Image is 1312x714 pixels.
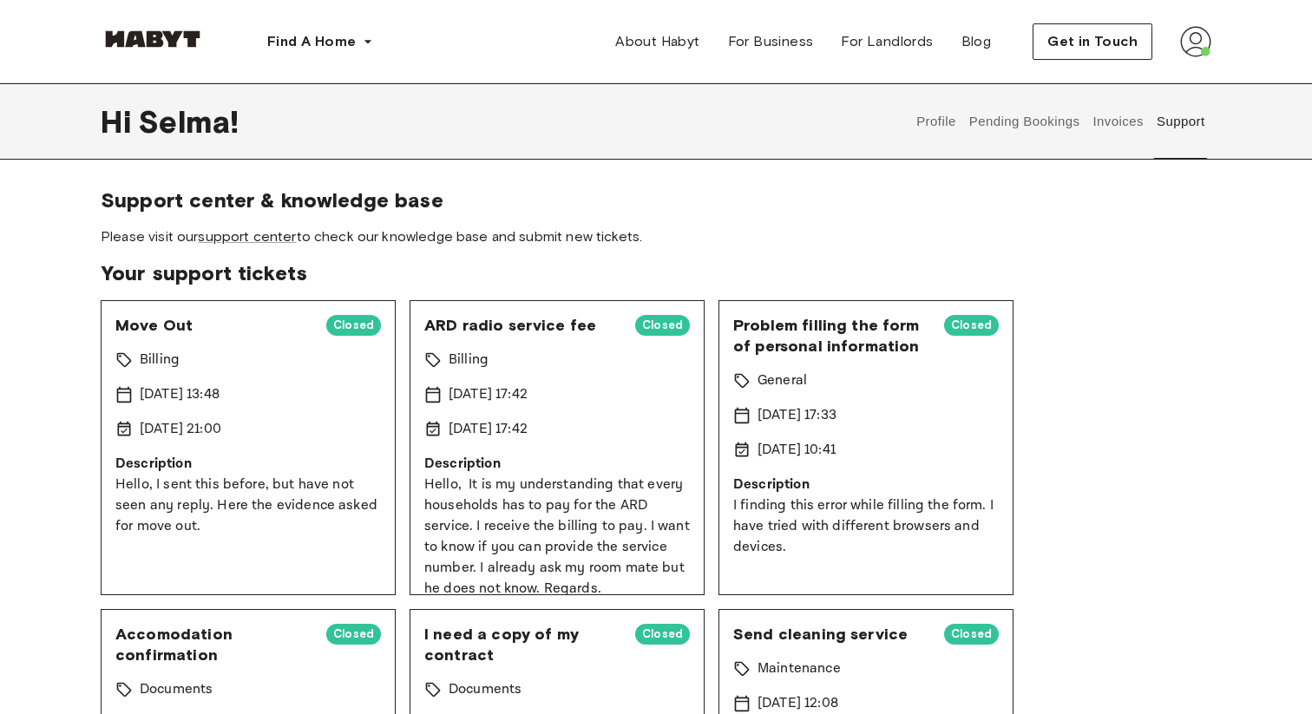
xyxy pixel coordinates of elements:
span: Your support tickets [101,260,1211,286]
img: avatar [1180,26,1211,57]
span: Selma ! [138,103,239,140]
span: I need a copy of my contract [424,624,621,665]
p: [DATE] 13:48 [140,384,220,405]
p: Billing [449,350,489,370]
button: Find A Home [253,24,387,59]
span: ARD radio service fee [424,315,621,336]
span: Closed [635,317,690,334]
span: Send cleaning service [733,624,930,645]
p: [DATE] 17:42 [449,384,528,405]
p: Maintenance [758,658,841,679]
span: Accomodation confirmation [115,624,312,665]
p: Documents [449,679,522,700]
span: Move Out [115,315,312,336]
p: Description [424,454,690,475]
span: Closed [326,317,381,334]
img: Habyt [101,30,205,48]
p: General [758,370,807,391]
p: [DATE] 17:42 [449,419,528,440]
p: Hello, I sent this before, but have not seen any reply. Here the evidence asked for move out. [115,475,381,537]
span: Blog [961,31,992,52]
div: user profile tabs [910,83,1211,160]
p: Billing [140,350,180,370]
button: Pending Bookings [967,83,1082,160]
p: [DATE] 17:33 [758,405,836,426]
span: For Landlords [841,31,933,52]
a: support center [198,228,296,245]
p: Description [115,454,381,475]
a: About Habyt [601,24,713,59]
span: About Habyt [615,31,699,52]
button: Invoices [1091,83,1145,160]
p: [DATE] 10:41 [758,440,836,461]
span: Support center & knowledge base [101,187,1211,213]
span: Closed [326,626,381,643]
span: Closed [944,317,999,334]
p: Description [733,475,999,495]
a: For Landlords [827,24,947,59]
button: Get in Touch [1033,23,1152,60]
p: I finding this error while filling the form. I have tried with different browsers and devices. [733,495,999,558]
span: Find A Home [267,31,356,52]
span: Hi [101,103,138,140]
p: Hello, It is my understanding that every households has to pay for the ARD service. I receive the... [424,475,690,599]
span: For Business [728,31,814,52]
span: Please visit our to check our knowledge base and submit new tickets. [101,227,1211,246]
button: Profile [915,83,959,160]
span: Closed [944,626,999,643]
a: For Business [714,24,828,59]
a: Blog [948,24,1006,59]
p: Documents [140,679,213,700]
button: Support [1154,83,1207,160]
span: Get in Touch [1047,31,1138,52]
span: Problem filling the form of personal information [733,315,930,357]
span: Closed [635,626,690,643]
p: [DATE] 21:00 [140,419,221,440]
p: [DATE] 12:08 [758,693,838,714]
